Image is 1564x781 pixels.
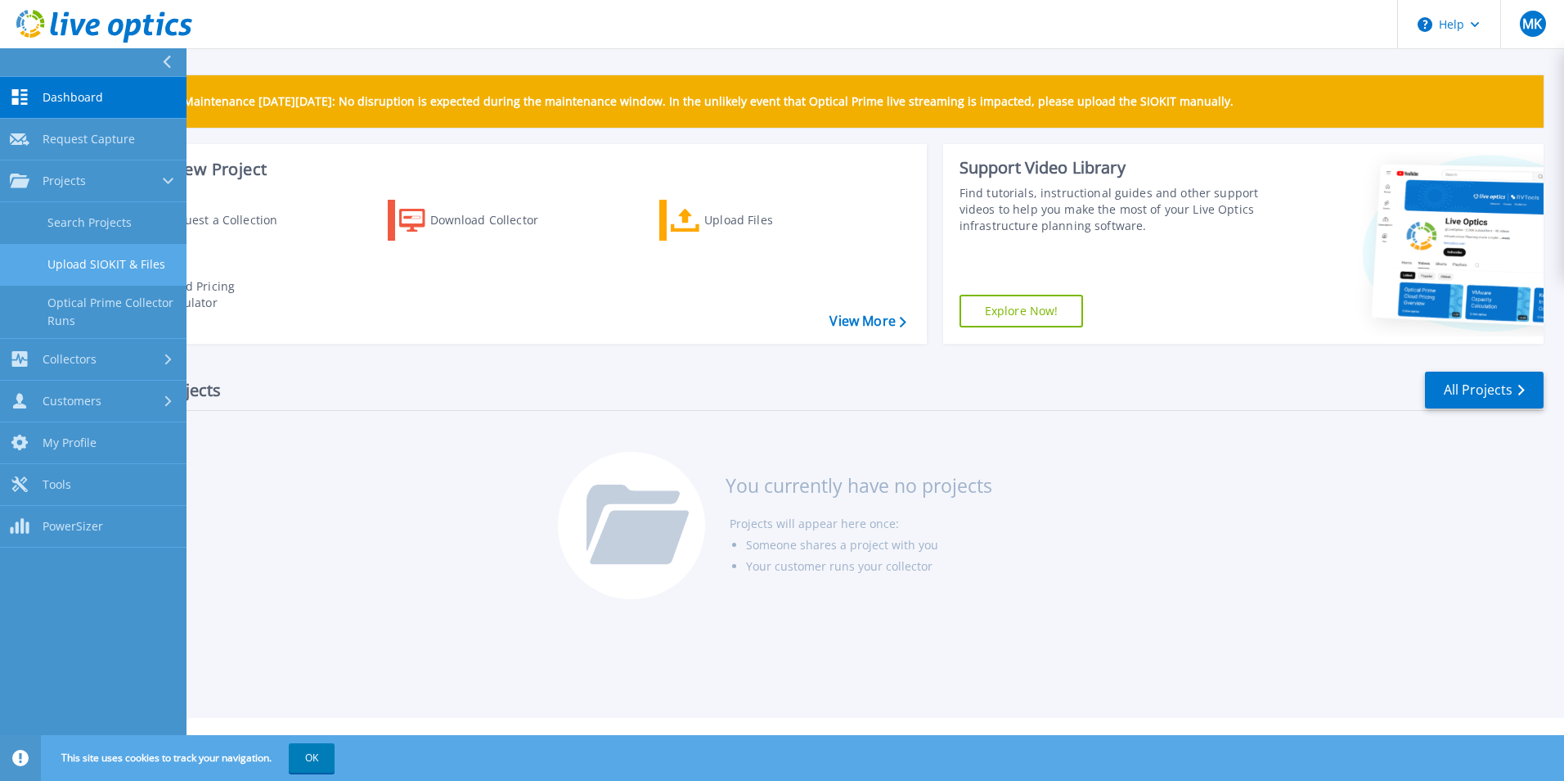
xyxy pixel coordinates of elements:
div: Cloud Pricing Calculator [160,278,291,311]
span: Dashboard [43,90,103,105]
span: Tools [43,477,71,492]
a: Upload Files [659,200,842,241]
h3: Start a New Project [116,160,906,178]
li: Someone shares a project with you [746,535,992,556]
span: Customers [43,394,101,409]
span: PowerSizer [43,519,103,534]
a: View More [829,314,906,329]
p: Scheduled Maintenance [DATE][DATE]: No disruption is expected during the maintenance window. In t... [122,95,1234,108]
span: Collectors [43,352,97,367]
span: MK [1522,17,1542,30]
div: Upload Files [704,204,835,237]
a: Explore Now! [960,295,1084,327]
div: Request a Collection [163,204,294,237]
a: All Projects [1425,372,1544,409]
button: OK [289,743,335,773]
span: This site uses cookies to track your navigation. [45,743,335,773]
li: Your customer runs your collector [746,556,992,577]
span: Request Capture [43,132,135,147]
span: Projects [43,174,86,188]
h3: You currently have no projects [726,476,992,494]
li: Projects will appear here once: [730,513,992,535]
div: Support Video Library [960,157,1265,178]
div: Find tutorials, instructional guides and other support videos to help you make the most of your L... [960,185,1265,234]
span: My Profile [43,436,97,450]
a: Cloud Pricing Calculator [116,274,299,315]
a: Request a Collection [116,200,299,241]
a: Download Collector [388,200,570,241]
div: Download Collector [430,204,561,237]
